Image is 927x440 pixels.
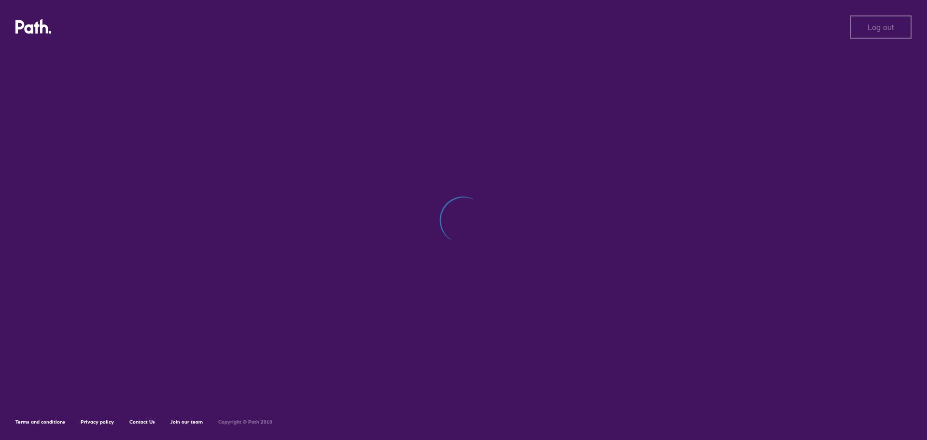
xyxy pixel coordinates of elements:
[129,419,155,425] a: Contact Us
[170,419,203,425] a: Join our team
[850,15,912,39] button: Log out
[868,23,894,31] span: Log out
[218,419,272,425] h6: Copyright © Path 2018
[15,419,65,425] a: Terms and conditions
[81,419,114,425] a: Privacy policy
